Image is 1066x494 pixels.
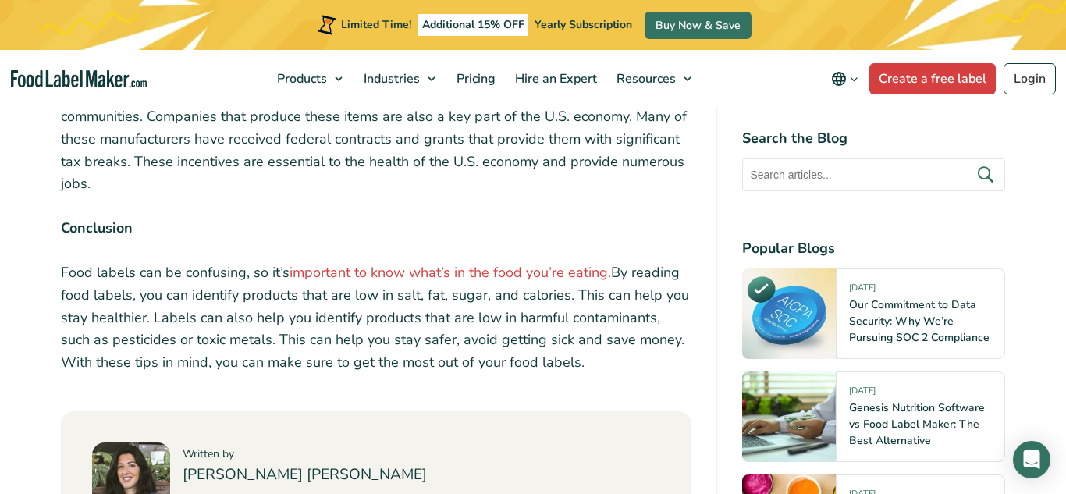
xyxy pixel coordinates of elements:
a: important to know what’s in the food you’re eating. [290,263,611,282]
span: [DATE] [849,282,876,300]
h4: Search the Blog [742,128,1005,149]
a: Genesis Nutrition Software vs Food Label Maker: The Best Alternative [849,400,985,448]
strong: Conclusion [61,219,133,237]
a: Create a free label [869,63,996,94]
a: Food Label Maker homepage [11,70,147,88]
span: Additional 15% OFF [418,14,528,36]
a: Industries [354,50,443,108]
a: Resources [607,50,699,108]
span: Limited Time! [341,17,411,32]
span: Hire an Expert [510,70,599,87]
span: Products [272,70,329,87]
span: Written by [183,446,234,461]
input: Search articles... [742,158,1005,191]
span: Resources [612,70,677,87]
a: Buy Now & Save [645,12,752,39]
h4: Popular Blogs [742,238,1005,259]
a: Our Commitment to Data Security: Why We’re Pursuing SOC 2 Compliance [849,297,990,345]
a: Login [1004,63,1056,94]
a: Hire an Expert [506,50,603,108]
h4: [PERSON_NAME] [PERSON_NAME] [183,464,660,486]
a: Pricing [447,50,502,108]
p: Food labels can be confusing, so it’s By reading food labels, you can identify products that are ... [61,261,691,374]
div: Open Intercom Messenger [1013,441,1050,478]
span: Yearly Subscription [535,17,632,32]
span: [DATE] [849,385,876,403]
button: Change language [820,63,869,94]
span: Pricing [452,70,497,87]
a: Products [268,50,350,108]
span: Industries [359,70,421,87]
